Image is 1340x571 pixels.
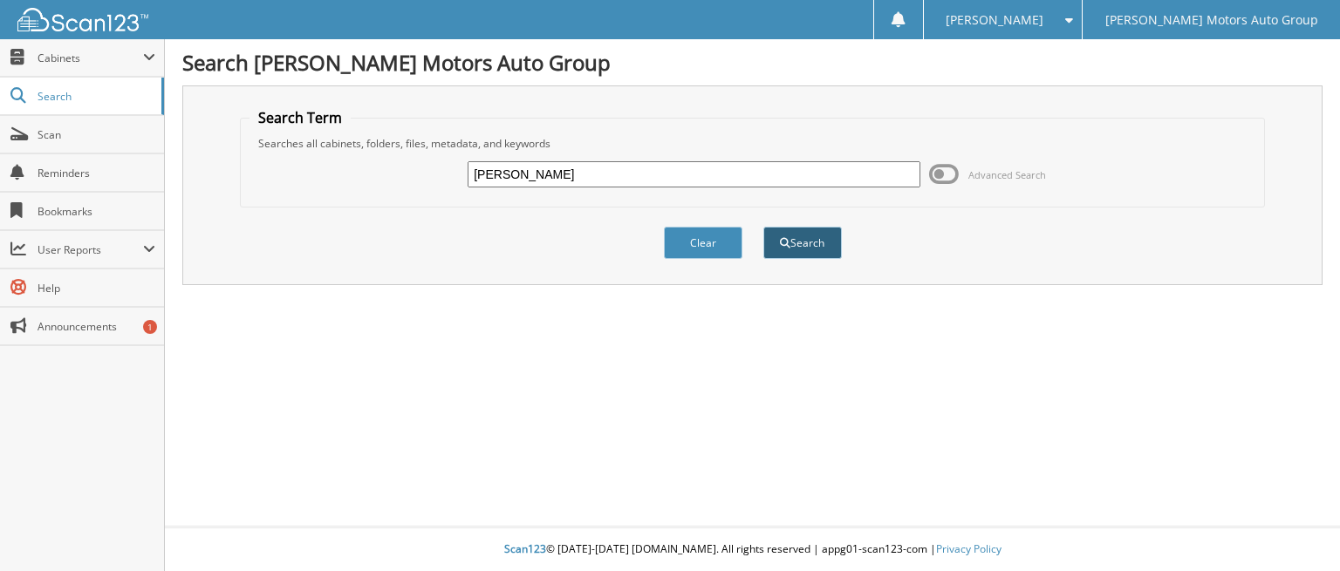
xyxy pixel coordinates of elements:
iframe: Chat Widget [1253,487,1340,571]
h1: Search [PERSON_NAME] Motors Auto Group [182,48,1323,77]
button: Clear [664,227,742,259]
span: Scan [38,127,155,142]
button: Search [763,227,842,259]
span: User Reports [38,242,143,257]
span: Bookmarks [38,204,155,219]
span: Scan123 [504,541,546,556]
span: Search [38,89,153,104]
span: [PERSON_NAME] Motors Auto Group [1105,15,1318,25]
span: Reminders [38,166,155,180]
span: Advanced Search [968,168,1046,181]
span: [PERSON_NAME] [946,15,1043,25]
span: Announcements [38,319,155,334]
legend: Search Term [250,108,351,127]
div: Searches all cabinets, folders, files, metadata, and keywords [250,136,1255,151]
a: Privacy Policy [936,541,1002,556]
span: Help [38,281,155,296]
div: 1 [143,320,157,334]
span: Cabinets [38,51,143,65]
img: scan123-logo-white.svg [17,8,148,31]
div: © [DATE]-[DATE] [DOMAIN_NAME]. All rights reserved | appg01-scan123-com | [165,528,1340,571]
